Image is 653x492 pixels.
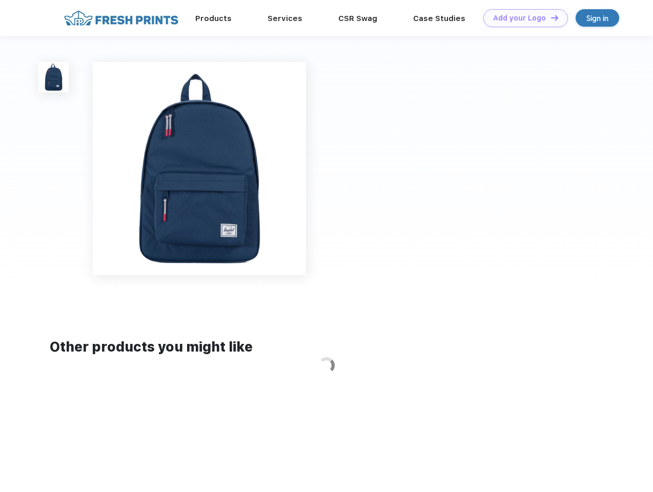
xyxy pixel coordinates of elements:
[551,15,558,20] img: DT
[586,12,608,24] div: Sign in
[576,9,619,27] a: Sign in
[93,62,306,275] img: func=resize&h=640
[195,14,232,23] a: Products
[493,14,546,23] div: Add your Logo
[61,9,181,27] img: fo%20logo%202.webp
[38,62,69,92] img: func=resize&h=100
[50,337,603,357] div: Other products you might like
